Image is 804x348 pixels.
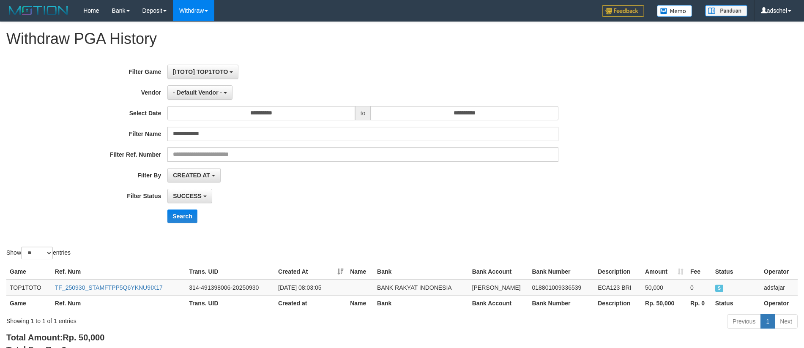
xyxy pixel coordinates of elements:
[275,264,347,280] th: Created At: activate to sort column ascending
[52,264,186,280] th: Ref. Num
[167,85,232,100] button: - Default Vendor -
[594,280,642,296] td: ECA123 BRI
[167,189,212,203] button: SUCCESS
[712,295,760,311] th: Status
[715,285,724,292] span: SUCCESS
[63,333,104,342] span: Rp. 50,000
[727,314,761,329] a: Previous
[173,89,222,96] span: - Default Vendor -
[6,280,52,296] td: TOP1TOTO
[705,5,747,16] img: panduan.png
[347,295,374,311] th: Name
[374,280,469,296] td: BANK RAKYAT INDONESIA
[355,106,371,120] span: to
[760,295,798,311] th: Operator
[687,280,712,296] td: 0
[529,280,595,296] td: 018801009336539
[760,314,775,329] a: 1
[55,284,163,291] a: TF_250930_STAMFTPP5Q6YKNU9IX17
[186,264,275,280] th: Trans. UID
[167,65,238,79] button: [ITOTO] TOP1TOTO
[760,264,798,280] th: Operator
[594,264,642,280] th: Description
[21,247,53,259] select: Showentries
[167,209,197,223] button: Search
[529,264,595,280] th: Bank Number
[529,295,595,311] th: Bank Number
[469,295,529,311] th: Bank Account
[6,247,71,259] label: Show entries
[6,313,329,325] div: Showing 1 to 1 of 1 entries
[173,193,202,199] span: SUCCESS
[642,280,687,296] td: 50,000
[6,295,52,311] th: Game
[712,264,760,280] th: Status
[469,280,529,296] td: [PERSON_NAME]
[347,264,374,280] th: Name
[52,295,186,311] th: Ref. Num
[642,295,687,311] th: Rp. 50,000
[602,5,644,17] img: Feedback.jpg
[642,264,687,280] th: Amount: activate to sort column ascending
[374,264,469,280] th: Bank
[275,295,347,311] th: Created at
[657,5,692,17] img: Button%20Memo.svg
[760,280,798,296] td: adsfajar
[6,4,71,17] img: MOTION_logo.png
[594,295,642,311] th: Description
[374,295,469,311] th: Bank
[469,264,529,280] th: Bank Account
[173,172,210,179] span: CREATED AT
[275,280,347,296] td: [DATE] 08:03:05
[774,314,798,329] a: Next
[6,30,798,47] h1: Withdraw PGA History
[6,264,52,280] th: Game
[186,280,275,296] td: 314-491398006-20250930
[687,295,712,311] th: Rp. 0
[687,264,712,280] th: Fee
[6,333,104,342] b: Total Amount:
[167,168,221,182] button: CREATED AT
[173,68,228,75] span: [ITOTO] TOP1TOTO
[186,295,275,311] th: Trans. UID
